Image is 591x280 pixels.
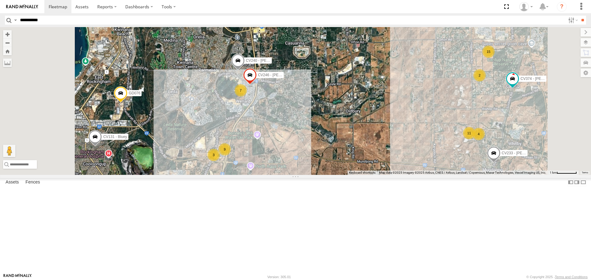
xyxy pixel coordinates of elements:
div: 15 [482,45,495,58]
div: 9 [219,143,231,156]
div: Version: 305.01 [267,275,291,279]
label: Measure [3,58,12,67]
div: 11 [463,127,475,139]
span: CV240 - [PERSON_NAME] [246,59,291,63]
label: Hide Summary Table [580,178,586,187]
span: Map data ©2025 Imagery ©2025 Airbus, CNES / Airbus, Landsat / Copernicus, Maxar Technologies, Vex... [379,171,546,174]
label: Dock Summary Table to the Left [568,178,574,187]
button: Zoom in [3,30,12,38]
a: Terms [582,171,588,174]
label: Search Query [13,16,18,25]
button: Zoom Home [3,47,12,55]
label: Dock Summary Table to the Right [574,178,580,187]
button: Map scale: 1 km per 62 pixels [548,171,579,175]
span: CV131 - Bluey [103,135,127,139]
div: 7 [235,84,247,97]
label: Map Settings [581,69,591,77]
label: Search Filter Options [566,16,579,25]
span: CV374 - [PERSON_NAME] [521,77,565,81]
a: Terms and Conditions [555,275,588,279]
div: © Copyright 2025 - [526,275,588,279]
span: CV233 - [PERSON_NAME] [502,151,547,156]
button: Drag Pegman onto the map to open Street View [3,145,15,157]
span: 1 km [550,171,557,174]
a: Visit our Website [3,274,32,280]
i: ? [557,2,567,12]
div: 2 [473,69,486,81]
button: Zoom out [3,38,12,47]
div: Hayley Petersen [517,2,535,11]
label: Fences [22,178,43,187]
div: 3 [207,149,220,161]
span: GD076 [129,91,140,95]
label: Assets [2,178,22,187]
button: Keyboard shortcuts [349,171,376,175]
span: CV246 - [PERSON_NAME] [258,73,303,77]
div: 4 [472,128,485,140]
img: rand-logo.svg [6,5,38,9]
